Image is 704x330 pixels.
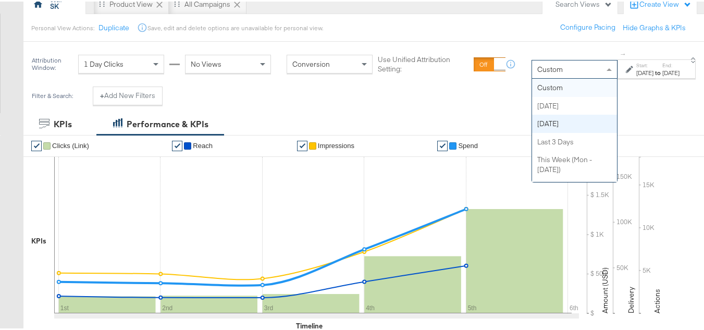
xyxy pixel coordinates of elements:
[653,67,662,75] strong: to
[93,85,163,104] button: +Add New Filters
[378,53,470,72] label: Use Unified Attribution Setting:
[532,177,617,204] div: This Week (Sun - [DATE])
[626,285,636,312] text: Delivery
[318,140,354,148] span: Impressions
[636,67,653,76] div: [DATE]
[619,51,628,55] span: ↑
[553,17,623,35] button: Configure Pacing
[458,140,478,148] span: Spend
[636,60,653,67] label: Start:
[297,139,307,150] a: ✔
[532,77,617,95] div: Custom
[147,22,323,31] div: Save, edit and delete options are unavailable for personal view.
[532,113,617,131] div: [DATE]
[296,320,323,329] div: Timeline
[172,139,182,150] a: ✔
[193,140,213,148] span: Reach
[652,287,662,312] text: Actions
[31,139,42,150] a: ✔
[662,67,680,76] div: [DATE]
[84,58,123,67] span: 1 Day Clicks
[532,95,617,114] div: [DATE]
[54,117,72,129] div: KPIs
[191,58,221,67] span: No Views
[537,63,563,72] span: Custom
[31,22,94,31] div: Personal View Actions:
[292,58,330,67] span: Conversion
[31,91,73,98] div: Filter & Search:
[100,89,104,99] strong: +
[532,131,617,150] div: Last 3 Days
[31,55,73,70] div: Attribution Window:
[600,266,610,312] text: Amount (USD)
[662,60,680,67] label: End:
[31,235,46,245] div: KPIs
[532,149,617,177] div: This Week (Mon - [DATE])
[52,140,89,148] span: Clicks (Link)
[98,21,129,31] button: Duplicate
[437,139,448,150] a: ✔
[623,21,686,31] button: Hide Graphs & KPIs
[127,117,208,129] div: Performance & KPIs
